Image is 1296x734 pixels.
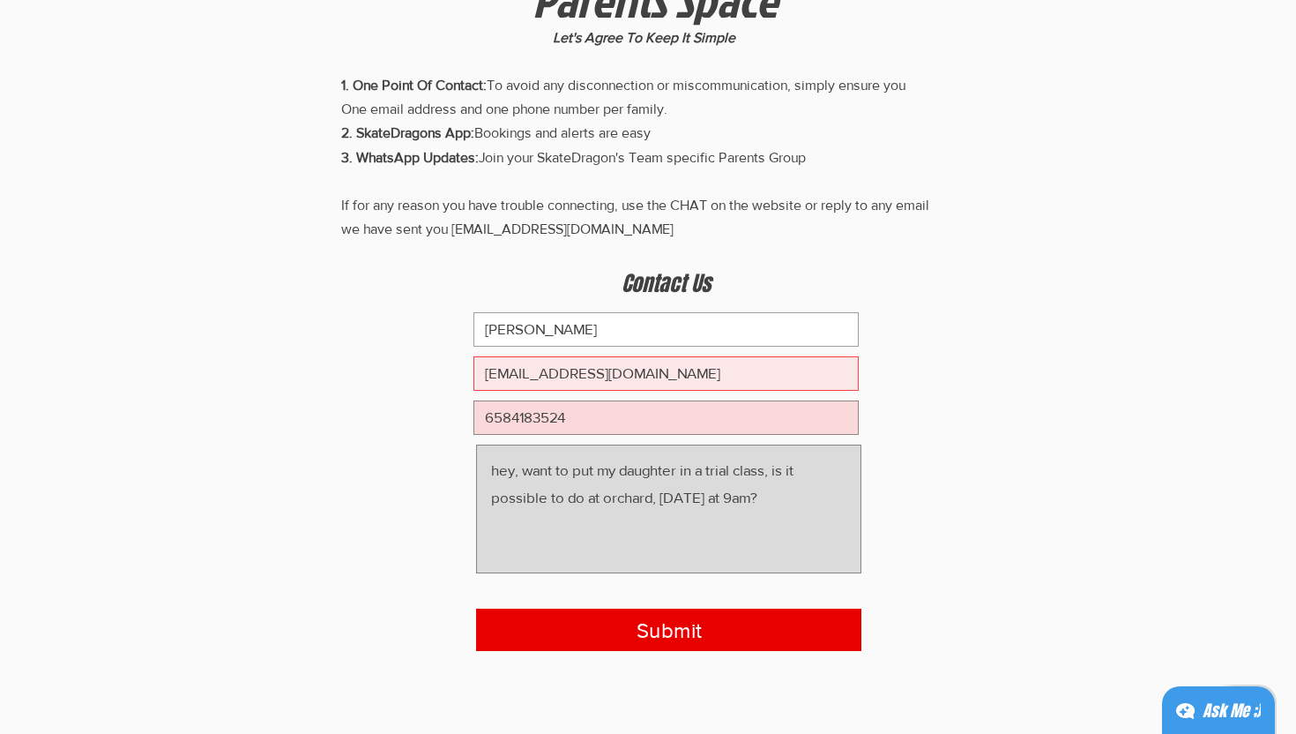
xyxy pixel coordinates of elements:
span: 3. WhatsApp Updates: [341,150,479,165]
button: Submit [476,609,861,651]
span: 1. One Point Of Contact: [341,78,487,93]
span: To avoid any disconnection or miscommunication, simply ensure you One email address and one phone... [341,78,929,236]
span: Contact Us [622,268,711,299]
textarea: hey, want to put my daughter in a trial class, is it possible to do at orchard, [DATE] at 9am? [476,445,861,573]
input: Name [473,312,859,347]
span: 2. SkateDragons App: [341,125,474,140]
span: Let's Agree To Keep It Simple [553,30,735,45]
input: Phone [473,401,859,435]
div: Ask Me ;) [1203,699,1261,723]
input: Email [473,356,859,391]
span: Submit [637,616,702,646]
